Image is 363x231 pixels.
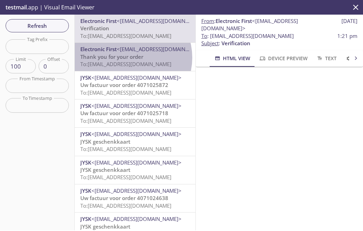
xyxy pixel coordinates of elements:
[201,17,214,24] span: From
[80,81,168,88] span: Uw factuur voor order 4071025872
[75,184,195,212] div: JYSK<[EMAIL_ADDRESS][DOMAIN_NAME]>Uw factuur voor order 4071024638To:[EMAIL_ADDRESS][DOMAIN_NAME]
[75,71,195,99] div: JYSK<[EMAIL_ADDRESS][DOMAIN_NAME]>Uw factuur voor order 4071025872To:[EMAIL_ADDRESS][DOMAIN_NAME]
[80,159,91,166] span: JYSK
[201,32,294,40] span: : [EMAIL_ADDRESS][DOMAIN_NAME]
[201,17,298,32] span: <[EMAIL_ADDRESS][DOMAIN_NAME]>
[91,102,181,109] span: <[EMAIL_ADDRESS][DOMAIN_NAME]>
[80,17,117,24] span: Electronic First
[341,17,357,32] span: [DATE]
[259,54,307,63] span: Device Preview
[91,130,181,137] span: <[EMAIL_ADDRESS][DOMAIN_NAME]>
[80,74,91,81] span: JYSK
[6,19,69,32] button: Refresh
[214,54,250,63] span: HTML View
[80,138,130,145] span: JYSK geschenkkaart
[80,215,91,222] span: JYSK
[201,32,357,47] p: :
[80,194,168,201] span: Uw factuur voor order 4071024638
[80,89,171,96] span: To: [EMAIL_ADDRESS][DOMAIN_NAME]
[11,21,63,30] span: Refresh
[91,215,181,222] span: <[EMAIL_ADDRESS][DOMAIN_NAME]>
[201,17,341,32] span: :
[91,159,181,166] span: <[EMAIL_ADDRESS][DOMAIN_NAME]>
[80,187,91,194] span: JYSK
[80,174,171,181] span: To: [EMAIL_ADDRESS][DOMAIN_NAME]
[91,74,181,81] span: <[EMAIL_ADDRESS][DOMAIN_NAME]>
[80,53,143,60] span: Thank you for your order
[80,130,91,137] span: JYSK
[316,54,337,63] span: Text
[201,32,207,39] span: To
[201,40,219,47] span: Subject
[80,102,91,109] span: JYSK
[80,110,168,117] span: Uw factuur voor order 4071025718
[75,15,195,42] div: Electronic First<[EMAIL_ADDRESS][DOMAIN_NAME]>VerificationTo:[EMAIL_ADDRESS][DOMAIN_NAME]
[80,46,117,53] span: Electronic First
[75,128,195,156] div: JYSK<[EMAIL_ADDRESS][DOMAIN_NAME]>JYSK geschenkkaartTo:[EMAIL_ADDRESS][DOMAIN_NAME]
[75,43,195,71] div: Electronic First<[EMAIL_ADDRESS][DOMAIN_NAME]>Thank you for your orderTo:[EMAIL_ADDRESS][DOMAIN_N...
[6,3,27,11] span: testmail
[216,17,252,24] span: Electronic First
[80,166,130,173] span: JYSK geschenkkaart
[80,32,171,39] span: To: [EMAIL_ADDRESS][DOMAIN_NAME]
[80,145,171,152] span: To: [EMAIL_ADDRESS][DOMAIN_NAME]
[80,202,171,209] span: To: [EMAIL_ADDRESS][DOMAIN_NAME]
[117,17,207,24] span: <[EMAIL_ADDRESS][DOMAIN_NAME]>
[221,40,250,47] span: Verification
[80,223,130,230] span: JYSK geschenkkaart
[337,32,357,40] span: 1:21 pm
[91,187,181,194] span: <[EMAIL_ADDRESS][DOMAIN_NAME]>
[80,117,171,124] span: To: [EMAIL_ADDRESS][DOMAIN_NAME]
[75,156,195,184] div: JYSK<[EMAIL_ADDRESS][DOMAIN_NAME]>JYSK geschenkkaartTo:[EMAIL_ADDRESS][DOMAIN_NAME]
[75,99,195,127] div: JYSK<[EMAIL_ADDRESS][DOMAIN_NAME]>Uw factuur voor order 4071025718To:[EMAIL_ADDRESS][DOMAIN_NAME]
[80,25,109,32] span: Verification
[117,46,207,53] span: <[EMAIL_ADDRESS][DOMAIN_NAME]>
[80,61,171,67] span: To: [EMAIL_ADDRESS][DOMAIN_NAME]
